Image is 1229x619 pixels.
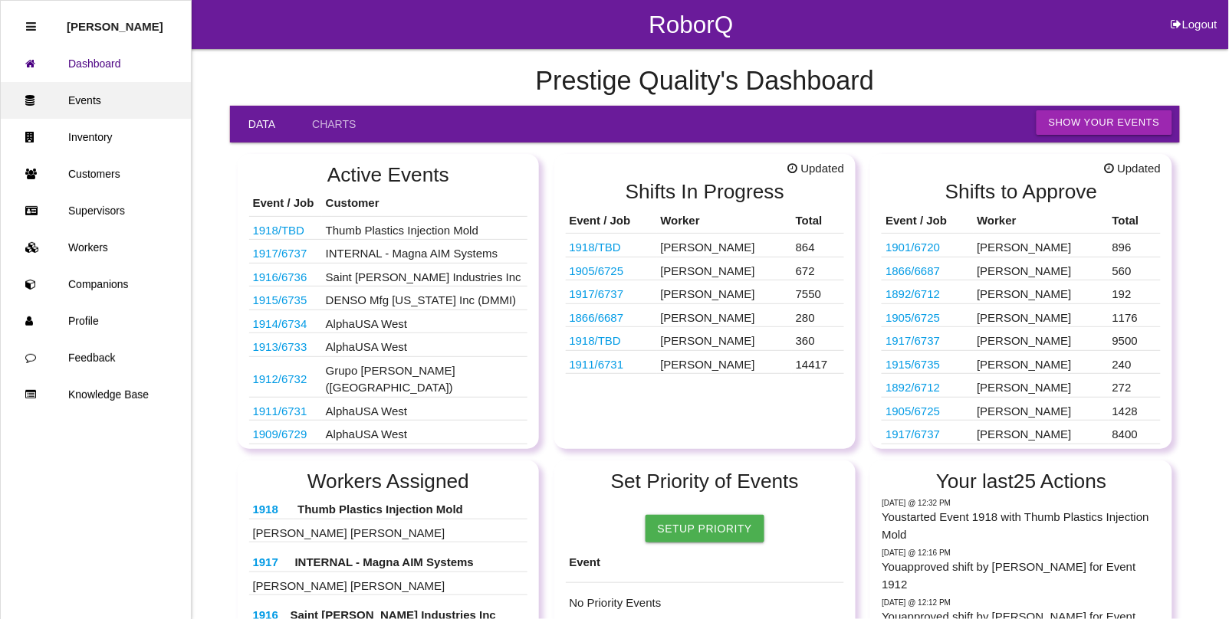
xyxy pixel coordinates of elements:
[1,156,191,192] a: Customers
[886,404,940,418] a: 1905/6725
[886,287,940,300] a: 1892/6712
[253,317,307,330] a: 1914/6734
[322,333,528,357] td: AlphaUSA West
[566,280,845,304] tr: 2002007; 2002021
[253,224,305,237] a: 1918/TBD
[1,266,191,303] a: Companions
[249,497,294,519] th: CK41-V101W20
[1,119,191,156] a: Inventory
[882,470,1161,493] h2: Your last 25 Actions
[249,333,322,357] td: S1638
[566,327,657,351] td: CK41-V101W20
[566,208,657,234] th: Event / Job
[1109,303,1161,327] td: 1176
[249,263,322,287] td: 68403783AB
[294,106,374,142] a: Charts
[1,376,191,413] a: Knowledge Base
[249,240,322,264] td: 2002007; 2002021
[566,280,657,304] td: 2002007; 2002021
[1,82,191,119] a: Events
[570,311,624,324] a: 1866/6687
[1109,234,1161,257] td: 896
[253,427,307,441] a: 1909/6729
[1,229,191,266] a: Workers
[570,334,622,347] a: 1918/TBD
[882,558,1161,593] p: You approved shift by [PERSON_NAME] for Event 1912
[657,208,792,234] th: Worker
[1109,397,1161,421] td: 1428
[882,181,1161,203] h2: Shifts to Approve
[322,216,528,240] td: Thumb Plastics Injection Mold
[886,264,940,277] a: 1866/6687
[792,234,844,257] td: 864
[249,519,528,542] td: [PERSON_NAME] [PERSON_NAME]
[882,421,1161,444] tr: 2002007; 2002021
[249,470,528,493] h2: Workers Assigned
[792,327,844,351] td: 360
[570,241,622,254] a: 1918/TBD
[886,241,940,254] a: 1901/6720
[882,257,1161,280] tr: 68546289AB (@ Magna AIM)
[657,234,792,257] td: [PERSON_NAME]
[249,550,291,572] th: 2002007; 2002021
[322,191,528,216] th: Customer
[249,444,322,467] td: LJ6B S279D81 AA (45063)
[792,257,844,280] td: 672
[1,45,191,82] a: Dashboard
[882,350,1161,374] tr: WS ECM Hose Clamp
[249,191,322,216] th: Event / Job
[322,421,528,444] td: AlphaUSA West
[886,381,940,394] a: 1892/6712
[570,358,624,371] a: 1911/6731
[67,8,163,33] p: Rosie Blandino
[882,397,1161,421] tr: 10301666
[882,327,1161,351] tr: 2002007; 2002021
[322,240,528,264] td: INTERNAL - Magna AIM Systems
[974,397,1109,421] td: [PERSON_NAME]
[974,303,1109,327] td: [PERSON_NAME]
[1109,421,1161,444] td: 8400
[657,303,792,327] td: [PERSON_NAME]
[566,234,845,257] tr: CK41-V101W20
[974,280,1109,304] td: [PERSON_NAME]
[26,8,36,45] div: Close
[322,287,528,310] td: DENSO Mfg [US_STATE] Inc (DMMI)
[886,358,940,371] a: 1915/6735
[1109,208,1161,234] th: Total
[291,550,528,572] th: INTERNAL - Magna AIM Systems
[792,303,844,327] td: 280
[787,160,844,178] span: Updated
[566,303,657,327] td: 68546289AB (@ Magna AIM)
[230,106,294,142] a: Data
[1109,350,1161,374] td: 240
[882,280,1161,304] tr: 68427781AA; 68340793AA
[657,257,792,280] td: [PERSON_NAME]
[1109,444,1161,467] td: 272
[974,208,1109,234] th: Worker
[1,192,191,229] a: Supervisors
[249,356,322,397] td: Counsels
[882,208,973,234] th: Event / Job
[566,181,845,203] h2: Shifts In Progress
[249,287,322,310] td: WS ECM Hose Clamp
[882,497,1161,509] p: Friday @ 12:32 PM
[570,287,624,300] a: 1917/6737
[253,293,307,306] a: 1915/6735
[566,327,845,351] tr: CK41-V101W20
[882,444,1161,467] tr: WS ECM Hose Clamp
[294,497,527,519] th: Thumb Plastics Injection Mold
[566,542,845,583] th: Event
[646,515,764,542] a: Setup Priority
[974,234,1109,257] td: [PERSON_NAME]
[1109,280,1161,304] td: 192
[322,397,528,421] td: AlphaUSA West
[249,216,322,240] td: CK41-V101W20
[253,503,278,516] a: 1918
[792,280,844,304] td: 7550
[249,309,322,333] td: S2700-00
[882,303,1161,327] tr: 10301666
[1109,257,1161,280] td: 560
[566,350,657,374] td: F17630B
[566,234,657,257] td: CK41-V101W20
[657,280,792,304] td: [PERSON_NAME]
